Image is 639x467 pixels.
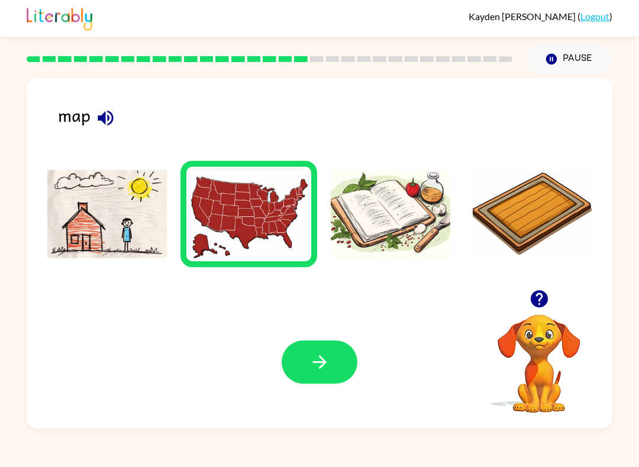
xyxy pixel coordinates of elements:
[58,102,612,145] div: map
[527,46,612,73] button: Pause
[189,170,309,258] img: Answer choice 2
[469,11,577,22] span: Kayden [PERSON_NAME]
[580,11,609,22] a: Logout
[47,170,167,258] img: Answer choice 1
[480,296,598,414] video: Your browser must support playing .mp4 files to use Literably. Please try using another browser.
[473,170,592,258] img: Answer choice 4
[27,5,92,31] img: Literably
[331,170,450,258] img: Answer choice 3
[469,11,612,22] div: ( )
